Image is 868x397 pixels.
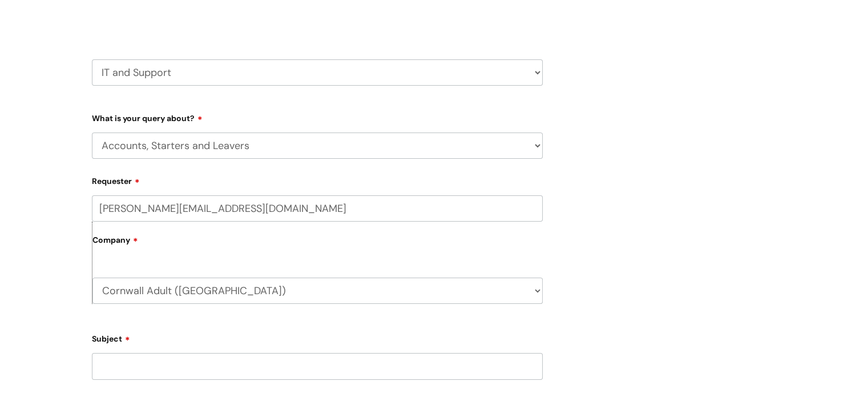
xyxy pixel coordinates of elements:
[92,195,543,222] input: Email
[92,110,543,123] label: What is your query about?
[92,330,543,344] label: Subject
[92,1,543,22] h2: Select issue type
[92,173,543,186] label: Requester
[92,231,543,257] label: Company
